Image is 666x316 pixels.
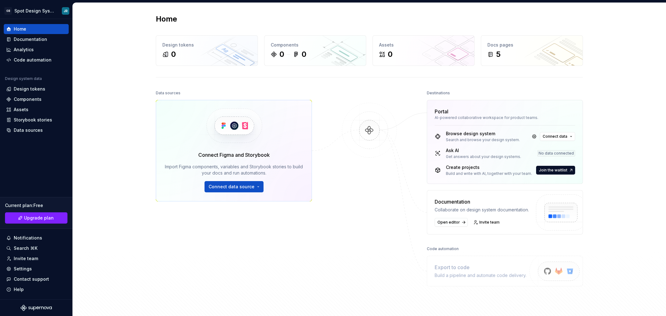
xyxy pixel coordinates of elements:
div: Ask AI [446,147,521,154]
span: Open editor [437,220,460,225]
div: Assets [14,106,28,113]
div: Design system data [5,76,42,81]
div: No data connected [537,150,575,156]
a: Storybook stories [4,115,69,125]
button: Join the waitlist [536,166,575,175]
div: 0 [279,49,284,59]
div: Destinations [427,89,450,97]
div: JR [64,8,68,13]
div: Components [14,96,42,102]
div: 0 [171,49,176,59]
div: Settings [14,266,32,272]
a: Docs pages5 [481,35,583,66]
button: Upgrade plan [5,212,67,224]
button: Notifications [4,233,69,243]
div: Search ⌘K [14,245,37,251]
div: Contact support [14,276,49,282]
button: Contact support [4,274,69,284]
a: Invite team [471,218,502,227]
a: Open editor [435,218,468,227]
div: Help [14,286,24,293]
div: Search and browse your design system. [446,137,520,142]
div: Get answers about your design systems. [446,154,521,159]
div: Storybook stories [14,117,52,123]
a: Design tokens [4,84,69,94]
a: Documentation [4,34,69,44]
a: Settings [4,264,69,274]
svg: Supernova Logo [21,305,52,311]
a: Code automation [4,55,69,65]
div: Invite team [14,255,38,262]
div: Notifications [14,235,42,241]
div: GB [4,7,12,15]
button: Help [4,284,69,294]
a: Data sources [4,125,69,135]
div: Home [14,26,26,32]
a: Components00 [264,35,366,66]
span: Upgrade plan [24,215,54,221]
a: Analytics [4,45,69,55]
div: Docs pages [487,42,576,48]
div: AI-powered collaborative workspace for product teams. [435,115,575,120]
a: Home [4,24,69,34]
a: Components [4,94,69,104]
div: Spot Design System [14,8,54,14]
div: 0 [388,49,392,59]
div: Import Figma components, variables and Storybook stories to build your docs and run automations. [165,164,303,176]
div: Documentation [14,36,47,42]
div: Design tokens [162,42,251,48]
div: Build and write with AI, together with your team. [446,171,532,176]
div: 0 [302,49,306,59]
div: Analytics [14,47,34,53]
div: Connect Figma and Storybook [198,151,270,159]
div: 5 [496,49,501,59]
div: Data sources [156,89,180,97]
div: Code automation [14,57,52,63]
div: Browse design system [446,131,520,137]
div: Portal [435,108,448,115]
span: Connect data [543,134,567,139]
div: Export to code [435,264,526,271]
span: Connect data source [209,184,254,190]
div: Documentation [435,198,529,205]
a: Invite team [4,254,69,264]
a: Assets0 [372,35,475,66]
span: Invite team [479,220,500,225]
div: Code automation [427,244,459,253]
div: Collaborate on design system documentation. [435,207,529,213]
span: Join the waitlist [539,168,567,173]
div: Components [271,42,360,48]
button: GBSpot Design SystemJR [1,4,71,17]
div: Design tokens [14,86,45,92]
a: Assets [4,105,69,115]
div: Data sources [14,127,43,133]
button: Connect data source [205,181,264,192]
div: Assets [379,42,468,48]
button: Search ⌘K [4,243,69,253]
div: Build a pipeline and automate code delivery. [435,272,526,279]
div: Create projects [446,164,532,170]
h2: Home [156,14,177,24]
button: Connect data [540,132,575,141]
div: Current plan : Free [5,202,67,209]
a: Design tokens0 [156,35,258,66]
